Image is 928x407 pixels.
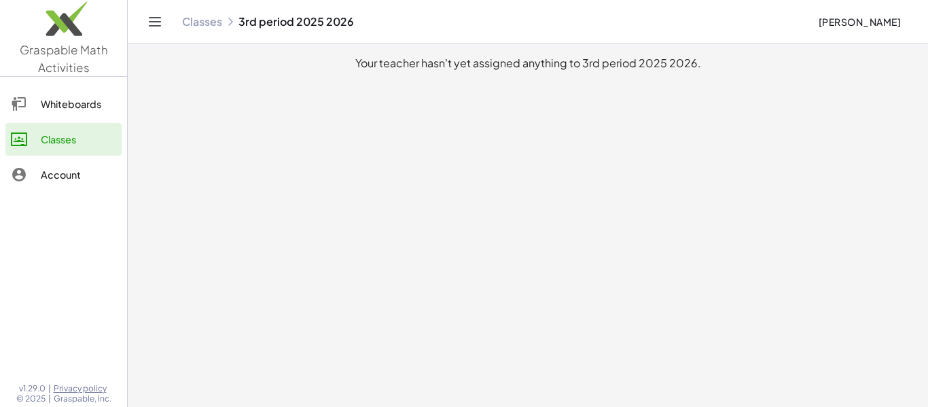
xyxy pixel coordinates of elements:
a: Account [5,158,122,191]
span: [PERSON_NAME] [818,16,901,28]
div: Whiteboards [41,96,116,112]
button: Toggle navigation [144,11,166,33]
a: Privacy policy [54,383,111,394]
span: © 2025 [16,393,46,404]
a: Classes [182,15,222,29]
a: Classes [5,123,122,156]
a: Whiteboards [5,88,122,120]
span: | [48,393,51,404]
span: v1.29.0 [19,383,46,394]
span: Graspable Math Activities [20,42,108,75]
div: Your teacher hasn't yet assigned anything to 3rd period 2025 2026. [139,55,917,71]
span: Graspable, Inc. [54,393,111,404]
div: Account [41,166,116,183]
span: | [48,383,51,394]
div: Classes [41,131,116,147]
button: [PERSON_NAME] [807,10,912,34]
